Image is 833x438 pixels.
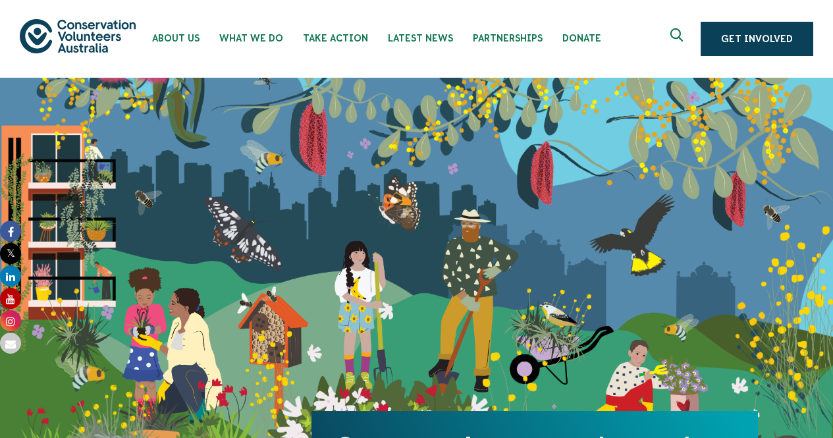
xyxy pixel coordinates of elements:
[662,23,694,55] button: Expand search box Close search box
[562,33,601,43] span: Donate
[473,33,543,43] span: Partnerships
[670,28,687,49] span: Expand search box
[152,33,200,43] span: About Us
[219,33,283,43] span: What We Do
[701,22,813,56] a: Get Involved
[303,33,368,43] span: Take Action
[388,33,453,43] span: Latest News
[20,19,136,53] img: logo.svg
